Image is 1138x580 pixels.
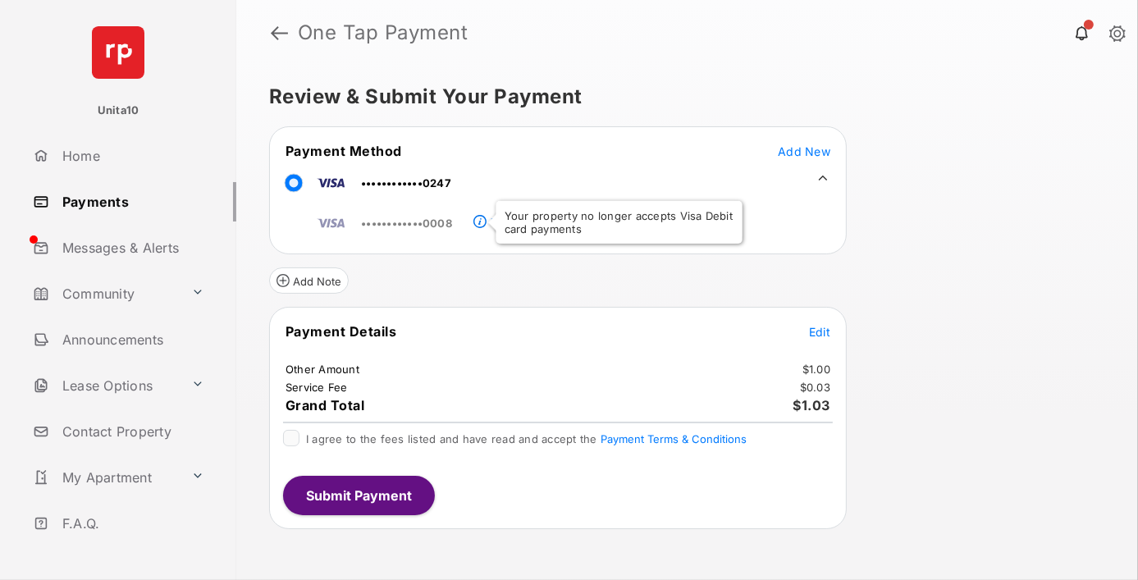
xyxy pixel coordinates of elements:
[778,143,830,159] button: Add New
[306,432,747,445] span: I agree to the fees listed and have read and accept the
[809,325,830,339] span: Edit
[26,136,236,176] a: Home
[285,380,349,395] td: Service Fee
[92,26,144,79] img: svg+xml;base64,PHN2ZyB4bWxucz0iaHR0cDovL3d3dy53My5vcmcvMjAwMC9zdmciIHdpZHRoPSI2NCIgaGVpZ2h0PSI2NC...
[269,87,1092,107] h5: Review & Submit Your Payment
[26,458,185,497] a: My Apartment
[286,323,397,340] span: Payment Details
[285,362,360,377] td: Other Amount
[361,217,452,230] span: ••••••••••••0008
[298,23,468,43] strong: One Tap Payment
[286,143,402,159] span: Payment Method
[496,201,743,244] div: Your property no longer accepts Visa Debit card payments
[601,432,747,445] button: I agree to the fees listed and have read and accept the
[98,103,139,119] p: Unita10
[286,397,365,413] span: Grand Total
[487,203,624,231] a: Payment Method Unavailable
[778,144,830,158] span: Add New
[799,380,831,395] td: $0.03
[793,397,831,413] span: $1.03
[26,412,236,451] a: Contact Property
[26,366,185,405] a: Lease Options
[26,228,236,267] a: Messages & Alerts
[361,176,451,190] span: ••••••••••••0247
[26,182,236,221] a: Payments
[802,362,831,377] td: $1.00
[283,476,435,515] button: Submit Payment
[809,323,830,340] button: Edit
[269,267,349,294] button: Add Note
[26,274,185,313] a: Community
[26,504,236,543] a: F.A.Q.
[26,320,236,359] a: Announcements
